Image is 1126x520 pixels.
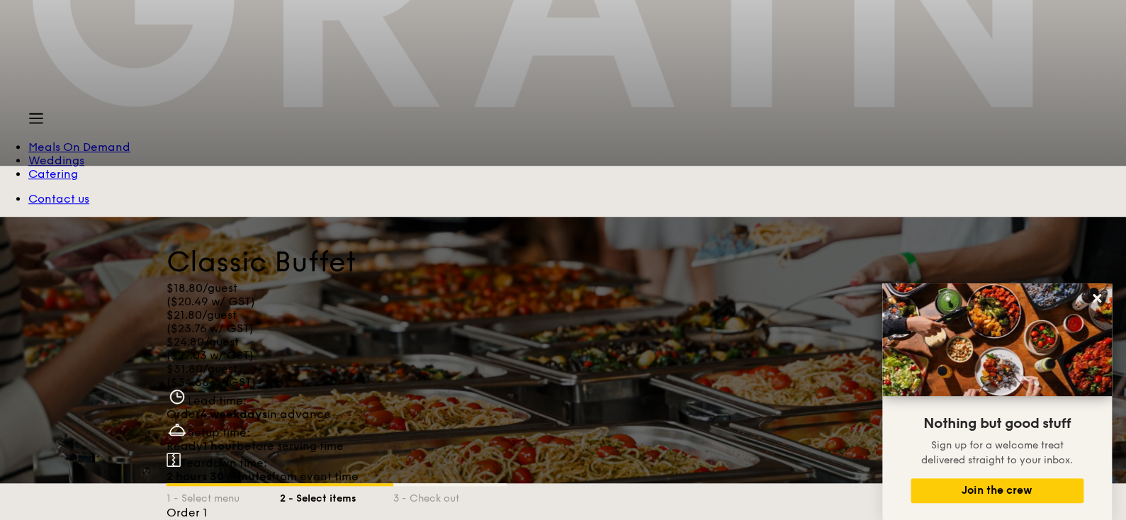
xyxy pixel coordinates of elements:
[167,407,365,421] div: Order in advance
[181,456,267,470] span: Teardown time:
[1086,287,1108,310] button: Close
[280,486,393,506] div: 2 - Select items
[167,281,203,295] span: $18.80
[204,335,239,349] span: /guest
[167,389,188,405] img: icon-clock.2db775ea.svg
[167,349,254,362] span: ($27.03 w/ GST)
[188,426,250,439] span: Setup time:
[203,439,237,453] strong: 1 hour
[167,322,254,335] span: ($23.76 w/ GST)
[167,362,203,375] span: $31.80
[167,421,188,436] img: icon-dish.430c3a2e.svg
[167,506,208,519] span: Order 1
[882,283,1112,396] img: DSC07876-Edit02-Large.jpeg
[167,375,256,389] span: ($34.66 w/ GST)
[393,486,507,506] div: 3 - Check out
[28,192,89,205] a: Contact us
[167,243,563,281] h1: Classic Buffet
[923,415,1071,432] span: Nothing but good stuff
[167,486,280,506] div: 1 - Select menu
[203,362,237,375] span: /guest
[167,295,255,308] span: ($20.49 w/ GST)
[28,167,1126,181] a: Catering
[167,439,365,453] div: Ready before serving time
[911,478,1083,503] button: Join the crew
[167,470,365,483] div: from event time
[167,335,204,349] span: $24.80
[921,439,1073,466] span: Sign up for a welcome treat delivered straight to your inbox.
[167,453,181,467] img: icon-teardown.65201eee.svg
[200,407,267,421] strong: 4 weekdays
[202,308,237,322] span: /guest
[167,470,271,483] strong: 2 hours 30 minutes
[188,394,247,407] span: Lead time:
[203,281,237,295] span: /guest
[167,308,202,322] span: $21.80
